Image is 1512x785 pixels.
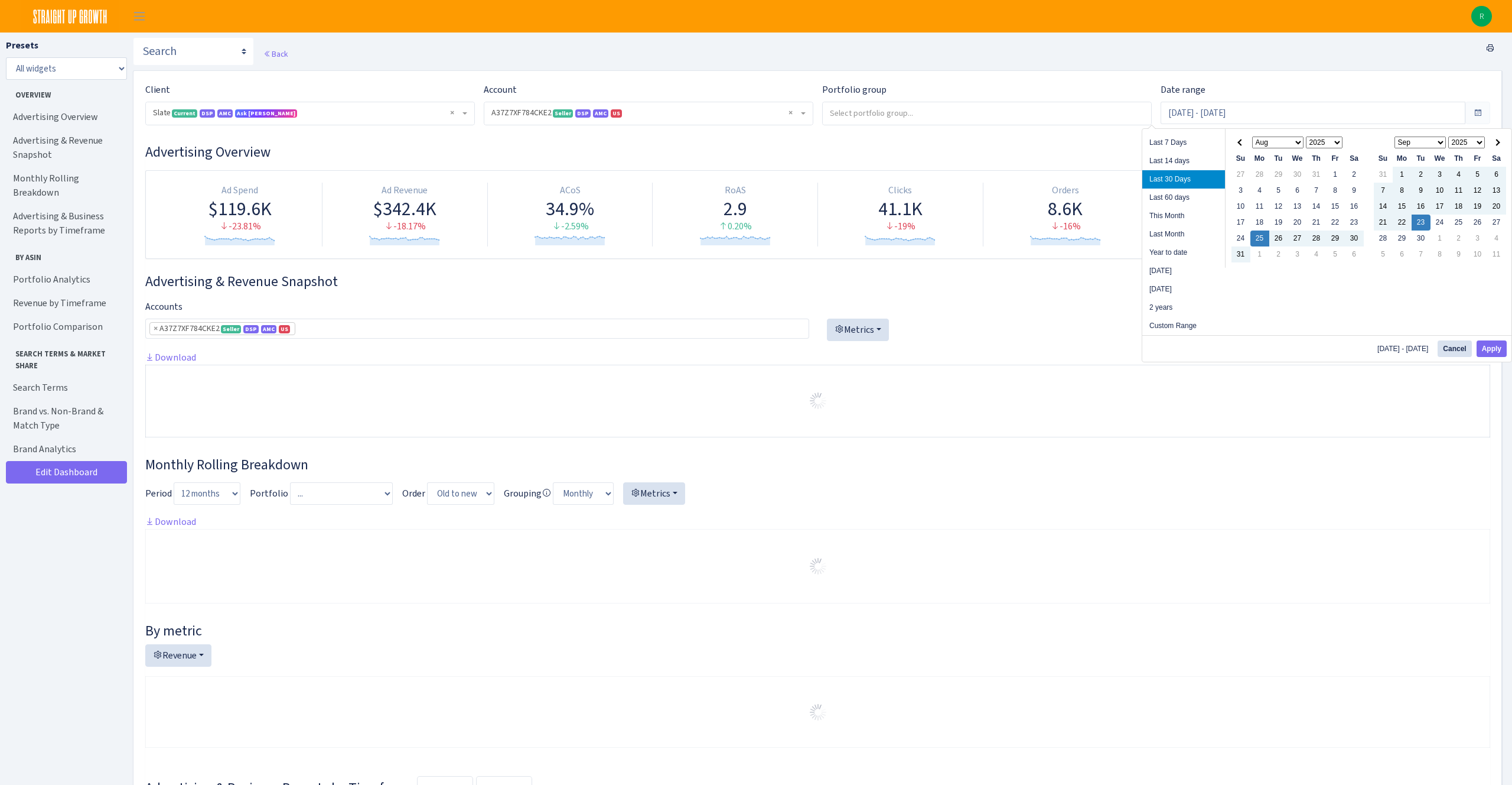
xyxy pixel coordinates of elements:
div: 34.9% [493,197,648,220]
span: Slate <span class="badge badge-success">Current</span><span class="badge badge-primary">DSP</span... [146,102,474,125]
div: $119.6K [162,197,317,220]
td: 14 [1307,199,1326,215]
a: Download [145,351,196,364]
th: Fr [1468,151,1487,167]
td: 11 [1487,246,1506,262]
th: Fr [1326,151,1345,167]
label: Portfolio group [822,83,887,97]
td: 7 [1412,246,1430,262]
td: 9 [1412,183,1430,199]
td: 17 [1231,215,1250,231]
span: By ASIN [6,247,123,263]
span: AMC [217,109,233,118]
label: Period [145,486,172,501]
td: 6 [1487,167,1506,183]
div: $342.4K [327,197,483,220]
td: 14 [1374,199,1393,215]
td: 20 [1487,199,1506,215]
td: 23 [1345,215,1364,231]
td: 31 [1374,167,1393,183]
li: [DATE] [1142,262,1225,280]
td: 1 [1393,167,1412,183]
td: 27 [1288,231,1307,246]
li: Last Month [1142,225,1225,244]
button: Metrics [623,482,685,505]
td: 27 [1487,215,1506,231]
td: 30 [1345,231,1364,246]
button: Toggle navigation [125,7,154,26]
a: Portfolio Comparison [6,315,124,339]
div: Ad Spend [162,184,317,197]
div: 8.6K [988,197,1143,220]
span: DSP [575,109,591,118]
a: Revenue by Timeframe [6,291,124,315]
td: 5 [1374,246,1393,262]
td: 21 [1374,215,1393,231]
span: Ask [PERSON_NAME] [235,109,297,118]
th: Mo [1250,151,1269,167]
td: 22 [1393,215,1412,231]
a: Brand vs. Non-Brand & Match Type [6,400,124,437]
td: 8 [1326,183,1345,199]
td: 29 [1326,231,1345,246]
a: Monthly Rolling Breakdown [6,167,124,205]
th: Tu [1412,151,1430,167]
span: US [279,325,290,333]
a: Advertising & Business Reports by Timeframe [6,205,124,242]
td: 1 [1250,246,1269,262]
td: 26 [1468,215,1487,231]
td: 10 [1231,199,1250,215]
img: Preloader [809,703,827,722]
div: RoAS [657,184,813,197]
a: Back [263,48,288,59]
div: Ad Revenue [327,184,483,197]
li: Last 30 Days [1142,170,1225,189]
div: 0.20% [657,220,813,233]
li: Custom Range [1142,317,1225,335]
td: 13 [1487,183,1506,199]
button: Revenue [145,644,211,667]
li: Last 14 days [1142,152,1225,170]
td: 2 [1345,167,1364,183]
li: [DATE] [1142,280,1225,299]
td: 25 [1250,231,1269,246]
td: 4 [1449,167,1468,183]
a: Search Terms [6,376,124,400]
span: [DATE] - [DATE] [1377,345,1433,352]
label: Account [484,83,517,97]
th: We [1288,151,1307,167]
th: Sa [1487,151,1506,167]
td: 24 [1430,215,1449,231]
td: 6 [1345,246,1364,262]
h3: Widget #2 [145,273,1490,290]
div: Clicks [823,184,978,197]
li: Last 7 Days [1142,134,1225,152]
h3: Widget #38 [145,456,1490,473]
td: 16 [1345,199,1364,215]
a: R [1471,6,1492,27]
td: 19 [1269,215,1288,231]
td: 4 [1250,183,1269,199]
li: 2 years [1142,299,1225,317]
td: 20 [1288,215,1307,231]
li: Last 60 days [1142,189,1225,207]
a: Brand Analytics [6,437,124,461]
h3: Widget #1 [145,144,1490,161]
td: 15 [1393,199,1412,215]
td: 2 [1449,231,1468,246]
td: 23 [1412,215,1430,231]
td: 8 [1430,246,1449,262]
td: 18 [1250,215,1269,231]
span: × [154,323,158,335]
div: -18.17% [327,220,483,233]
td: 28 [1250,167,1269,183]
td: 10 [1468,246,1487,262]
label: Accounts [145,300,183,314]
a: Portfolio Analytics [6,268,124,291]
div: ACoS [493,184,648,197]
td: 18 [1449,199,1468,215]
td: 24 [1231,231,1250,246]
button: Metrics [827,319,889,341]
td: 9 [1345,183,1364,199]
span: AMC [261,325,276,333]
